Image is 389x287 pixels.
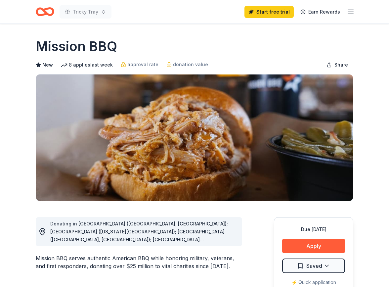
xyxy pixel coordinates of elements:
[173,61,208,69] span: donation value
[334,61,348,69] span: Share
[127,61,158,69] span: approval rate
[73,8,98,16] span: Tricky Tray
[42,61,53,69] span: New
[166,61,208,69] a: donation value
[282,225,345,233] div: Due [DATE]
[282,239,345,253] button: Apply
[121,61,158,69] a: approval rate
[60,5,111,19] button: Tricky Tray
[36,254,242,270] div: Mission BBQ serves authentic American BBQ while honoring military, veterans, and first responders...
[36,4,54,20] a: Home
[36,37,117,56] h1: Mission BBQ
[244,6,294,18] a: Start free trial
[282,259,345,273] button: Saved
[36,74,353,201] img: Image for Mission BBQ
[296,6,344,18] a: Earn Rewards
[282,278,345,286] div: ⚡️ Quick application
[306,262,322,270] span: Saved
[321,58,353,72] button: Share
[61,61,113,69] div: 8 applies last week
